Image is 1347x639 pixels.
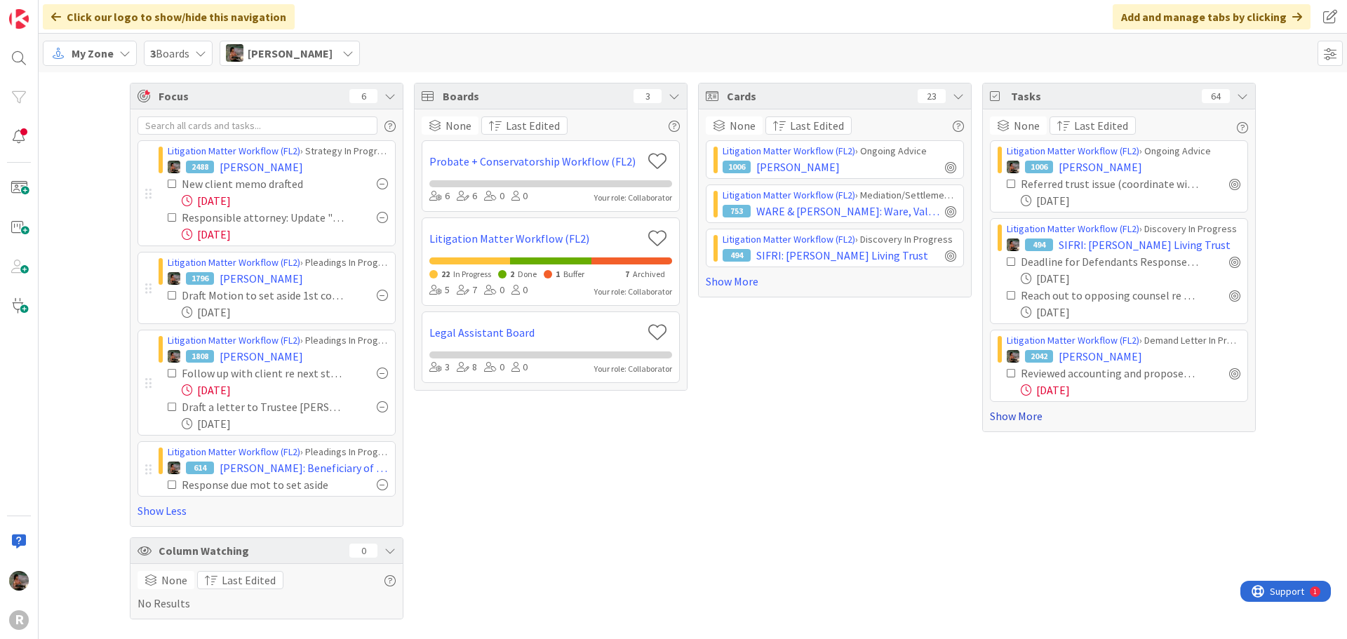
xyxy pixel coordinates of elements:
[429,283,450,298] div: 5
[756,159,840,175] span: [PERSON_NAME]
[1021,287,1198,304] div: Reach out to opposing counsel re possible mediation
[168,161,180,173] img: MW
[730,117,756,134] span: None
[625,269,629,279] span: 7
[510,269,514,279] span: 2
[1021,304,1240,321] div: [DATE]
[220,270,303,287] span: [PERSON_NAME]
[706,273,964,290] a: Show More
[1025,238,1053,251] div: 494
[182,192,388,209] div: [DATE]
[349,89,377,103] div: 6
[182,415,388,432] div: [DATE]
[484,189,504,204] div: 0
[457,360,477,375] div: 8
[429,324,642,341] a: Legal Assistant Board
[182,175,336,192] div: New client memo drafted
[72,45,114,62] span: My Zone
[29,2,64,19] span: Support
[511,189,528,204] div: 0
[1025,350,1053,363] div: 2042
[1021,382,1240,398] div: [DATE]
[168,333,388,348] div: › Pleadings In Progress
[168,445,388,459] div: › Pleadings In Progress
[723,161,751,173] div: 1006
[186,350,214,363] div: 1808
[723,233,855,245] a: Litigation Matter Workflow (FL2)
[1007,334,1139,347] a: Litigation Matter Workflow (FL2)
[790,117,844,134] span: Last Edited
[990,408,1248,424] a: Show More
[220,348,303,365] span: [PERSON_NAME]
[453,269,491,279] span: In Progress
[511,360,528,375] div: 0
[765,116,852,135] button: Last Edited
[429,230,642,247] a: Litigation Matter Workflow (FL2)
[159,542,342,559] span: Column Watching
[443,88,626,105] span: Boards
[222,572,276,588] span: Last Edited
[1202,89,1230,103] div: 64
[723,205,751,217] div: 753
[1007,144,1139,157] a: Litigation Matter Workflow (FL2)
[73,6,76,17] div: 1
[1021,365,1198,382] div: Reviewed accounting and proposed distribution schedule once rec'd
[441,269,450,279] span: 22
[1007,222,1240,236] div: › Discovery In Progress
[723,232,956,247] div: › Discovery In Progress
[429,189,450,204] div: 6
[1025,161,1053,173] div: 1006
[182,398,346,415] div: Draft a letter to Trustee [PERSON_NAME]
[756,203,939,220] span: WARE & [PERSON_NAME]: Ware, Valdez, ORC-KF1 vs. Horpestad, [GEOGRAPHIC_DATA] and [GEOGRAPHIC_DATA]
[633,269,665,279] span: Archived
[1007,238,1019,251] img: MW
[1021,175,1198,192] div: Referred trust issue (coordinate with INC)
[168,144,300,157] a: Litigation Matter Workflow (FL2)
[727,88,911,105] span: Cards
[511,283,528,298] div: 0
[168,445,300,458] a: Litigation Matter Workflow (FL2)
[1059,236,1231,253] span: SIFRI: [PERSON_NAME] Living Trust
[756,247,928,264] span: SIFRI: [PERSON_NAME] Living Trust
[349,544,377,558] div: 0
[9,610,29,630] div: R
[1059,159,1142,175] span: [PERSON_NAME]
[43,4,295,29] div: Click our logo to show/hide this navigation
[186,462,214,474] div: 614
[248,45,333,62] span: [PERSON_NAME]
[1007,222,1139,235] a: Litigation Matter Workflow (FL2)
[723,144,855,157] a: Litigation Matter Workflow (FL2)
[197,571,283,589] button: Last Edited
[168,255,388,270] div: › Pleadings In Progress
[168,256,300,269] a: Litigation Matter Workflow (FL2)
[457,283,477,298] div: 7
[429,153,642,170] a: Probate + Conservatorship Workflow (FL2)
[1014,117,1040,134] span: None
[594,285,672,298] div: Your role: Collaborator
[182,476,346,493] div: Response due mot to set aside
[594,363,672,375] div: Your role: Collaborator
[168,144,388,159] div: › Strategy In Progress
[150,46,156,60] b: 3
[1059,348,1142,365] span: [PERSON_NAME]
[723,189,855,201] a: Litigation Matter Workflow (FL2)
[484,360,504,375] div: 0
[445,117,471,134] span: None
[182,382,388,398] div: [DATE]
[168,272,180,285] img: MW
[138,571,396,612] div: No Results
[182,287,346,304] div: Draft Motion to set aside 1st contempt
[481,116,568,135] button: Last Edited
[484,283,504,298] div: 0
[9,9,29,29] img: Visit kanbanzone.com
[723,249,751,262] div: 494
[1007,144,1240,159] div: › Ongoing Advice
[1007,350,1019,363] img: MW
[723,188,956,203] div: › Mediation/Settlement in Progress
[518,269,537,279] span: Done
[429,360,450,375] div: 3
[1007,333,1240,348] div: › Demand Letter In Progress
[138,116,377,135] input: Search all cards and tasks...
[1050,116,1136,135] button: Last Edited
[1011,88,1195,105] span: Tasks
